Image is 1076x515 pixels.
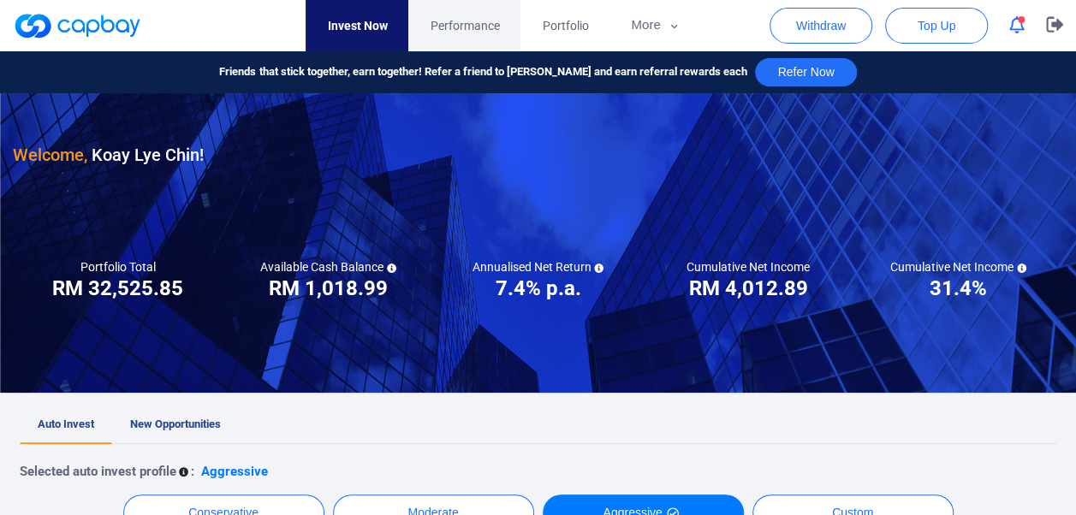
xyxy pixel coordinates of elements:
[472,259,603,275] h5: Annualised Net Return
[20,461,176,482] p: Selected auto invest profile
[191,461,194,482] p: :
[80,259,156,275] h5: Portfolio Total
[13,145,87,165] span: Welcome,
[430,16,499,35] span: Performance
[687,259,810,275] h5: Cumulative Net Income
[890,259,1026,275] h5: Cumulative Net Income
[755,58,856,86] button: Refer Now
[770,8,872,44] button: Withdraw
[260,259,396,275] h5: Available Cash Balance
[219,63,746,81] span: Friends that stick together, earn together! Refer a friend to [PERSON_NAME] and earn referral rew...
[52,275,183,302] h3: RM 32,525.85
[130,417,221,430] span: New Opportunities
[918,17,955,34] span: Top Up
[269,275,388,302] h3: RM 1,018.99
[201,461,268,482] p: Aggressive
[13,141,204,169] h3: Koay Lye Chin !
[885,8,988,44] button: Top Up
[542,16,588,35] span: Portfolio
[495,275,580,302] h3: 7.4% p.a.
[38,417,94,430] span: Auto Invest
[930,275,987,302] h3: 31.4%
[688,275,807,302] h3: RM 4,012.89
